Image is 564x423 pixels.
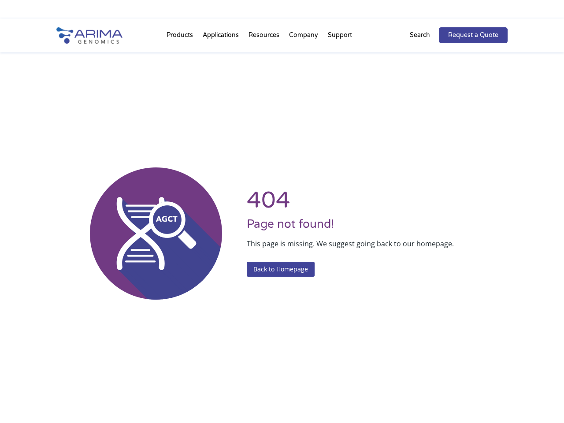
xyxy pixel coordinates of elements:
[247,190,508,217] h1: 404
[90,167,222,300] img: 404 Error
[247,238,508,249] p: This page is missing. We suggest going back to our homepage.
[247,262,315,277] a: Back to Homepage
[56,27,122,44] img: Arima-Genomics-logo
[439,27,508,43] a: Request a Quote
[247,217,508,238] h3: Page not found!
[410,30,430,41] p: Search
